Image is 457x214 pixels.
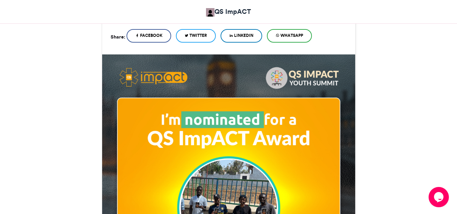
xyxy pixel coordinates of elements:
span: Twitter [189,32,207,39]
a: LinkedIn [221,29,262,43]
a: WhatsApp [267,29,312,43]
iframe: chat widget [429,187,450,207]
a: Facebook [127,29,171,43]
span: LinkedIn [234,32,253,39]
span: WhatsApp [280,32,303,39]
h5: Share: [111,32,125,41]
img: QS ImpACT QS ImpACT [206,8,214,17]
a: QS ImpACT [206,7,251,17]
a: Twitter [176,29,216,43]
span: Facebook [140,32,162,39]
